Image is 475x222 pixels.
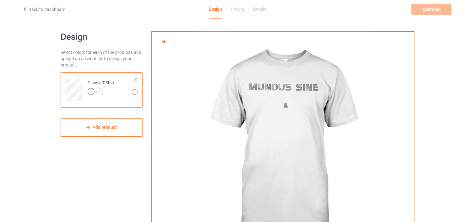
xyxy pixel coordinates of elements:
[61,49,143,68] div: Select colors for each of the products and upload an artwork file to design your product.
[61,72,143,108] div: Classic T-Shirt
[209,0,222,18] div: Design
[132,89,138,95] img: exclamation icon
[61,118,143,137] div: Add product
[96,88,103,95] img: svg+xml;base64,PD94bWwgdmVyc2lvbj0iMS4wIiBlbmNvZGluZz0iVVRGLTgiPz4KPHN2ZyB3aWR0aD0iMjJweCIgaGVpZ2...
[231,0,244,18] div: Pricing
[61,31,143,43] h1: Design
[253,0,266,18] div: Details
[88,80,115,95] div: Classic T-Shirt
[22,7,66,12] a: Back to dashboard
